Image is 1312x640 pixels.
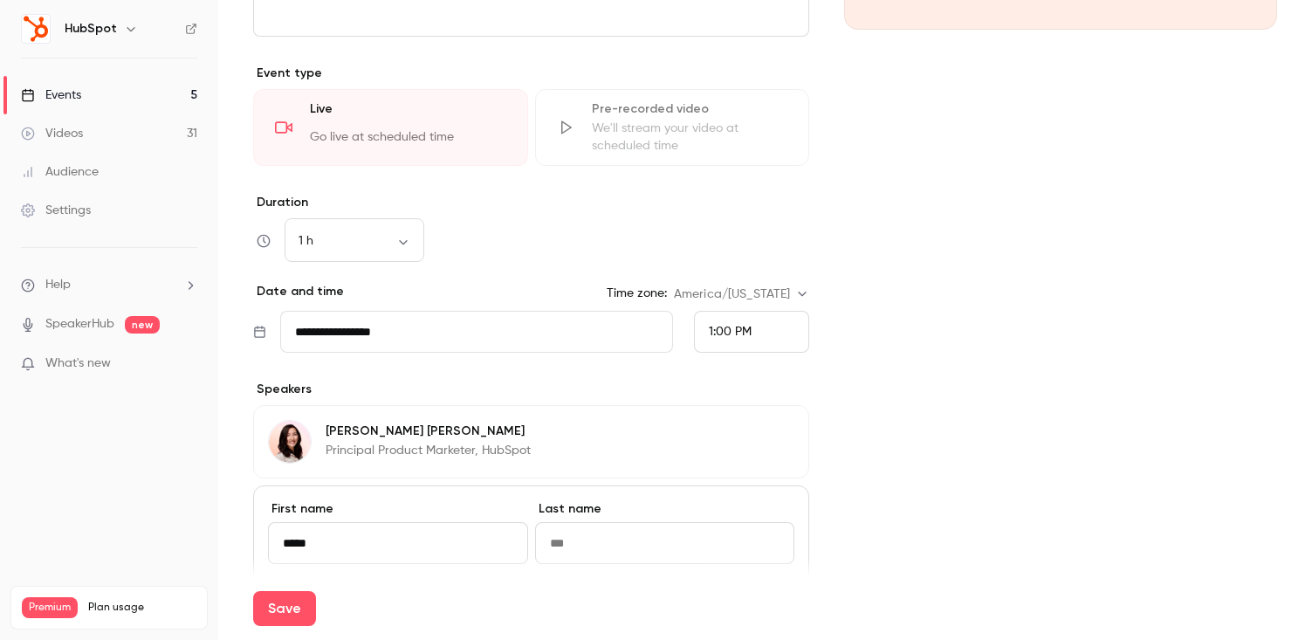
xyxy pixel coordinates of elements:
div: Maranda Thompson[PERSON_NAME] [PERSON_NAME]Principal Product Marketer, HubSpot [253,405,809,478]
label: First name [268,500,528,518]
a: SpeakerHub [45,315,114,334]
img: Maranda Thompson [269,421,311,463]
div: Live [310,100,506,127]
div: LiveGo live at scheduled time [253,89,528,166]
p: Speakers [253,381,809,398]
p: Event type [253,65,809,82]
div: Go live at scheduled time [310,128,506,155]
p: [PERSON_NAME] [PERSON_NAME] [326,423,531,440]
span: new [125,316,160,334]
div: Pre-recorded video [592,100,788,118]
span: Plan usage [88,601,196,615]
div: 1 h [285,232,424,250]
span: What's new [45,354,111,373]
div: From [694,311,809,353]
div: Videos [21,125,83,142]
div: Pre-recorded videoWe'll stream your video at scheduled time [535,89,810,166]
div: Audience [21,163,99,181]
span: Help [45,276,71,294]
iframe: Noticeable Trigger [176,356,197,372]
div: Settings [21,202,91,219]
label: Last name [535,500,795,518]
img: HubSpot [22,15,50,43]
span: 1:00 PM [709,326,752,338]
div: America/[US_STATE] [674,286,809,303]
li: help-dropdown-opener [21,276,197,294]
h6: HubSpot [65,20,117,38]
label: Time zone: [607,285,667,302]
p: Date and time [253,283,344,300]
span: Premium [22,597,78,618]
div: Events [21,86,81,104]
div: We'll stream your video at scheduled time [592,120,788,155]
p: Principal Product Marketer, HubSpot [326,442,531,459]
label: Duration [253,194,809,211]
button: Save [253,591,316,626]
